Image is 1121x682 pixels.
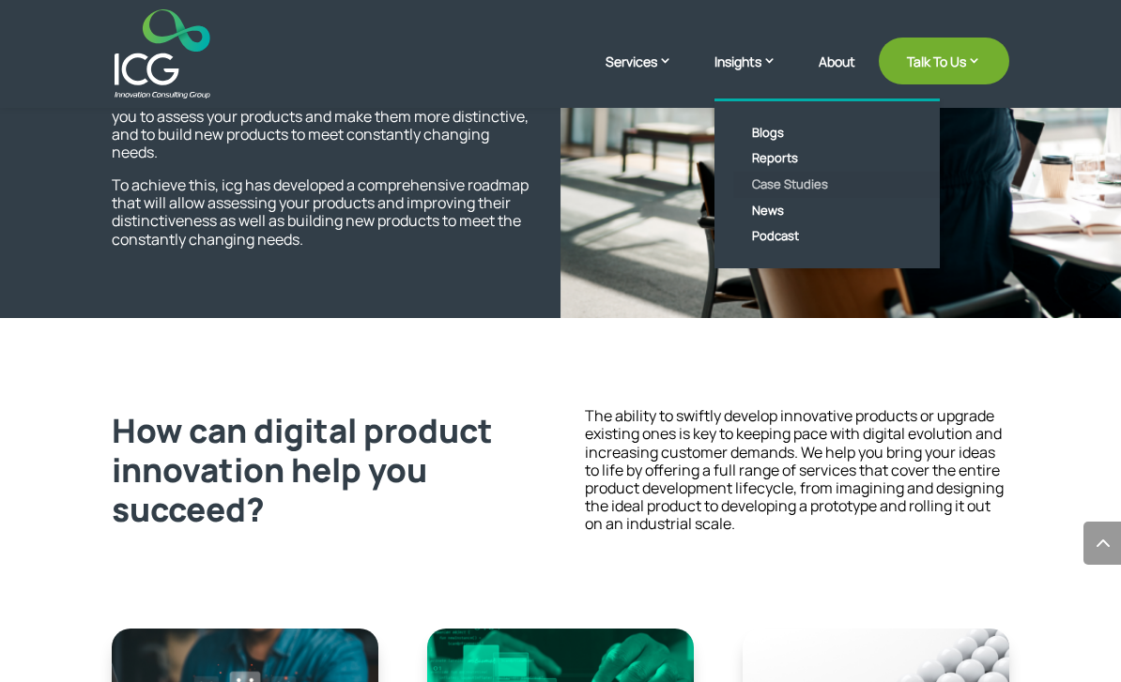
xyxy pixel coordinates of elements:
[115,9,209,99] img: ICG
[1027,592,1121,682] iframe: Chat Widget
[733,223,949,250] a: Podcast
[112,411,535,538] h2: How can digital product innovation help you succeed?
[585,407,1008,533] p: The ability to swiftly develop innovative products or upgrade existing ones is key to keeping pac...
[733,145,949,172] a: Reports
[714,52,795,99] a: Insights
[733,120,949,146] a: Blogs
[819,54,855,99] a: About
[733,172,949,198] a: Case Studies
[879,38,1009,84] a: Talk To Us
[733,198,949,224] a: News
[606,52,691,99] a: Services
[112,89,535,176] p: ICG has developed a comprehensive roadmap that enables you to assess your products and make them ...
[112,176,535,249] p: To achieve this, icg has developed a comprehensive roadmap that will allow assessing your product...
